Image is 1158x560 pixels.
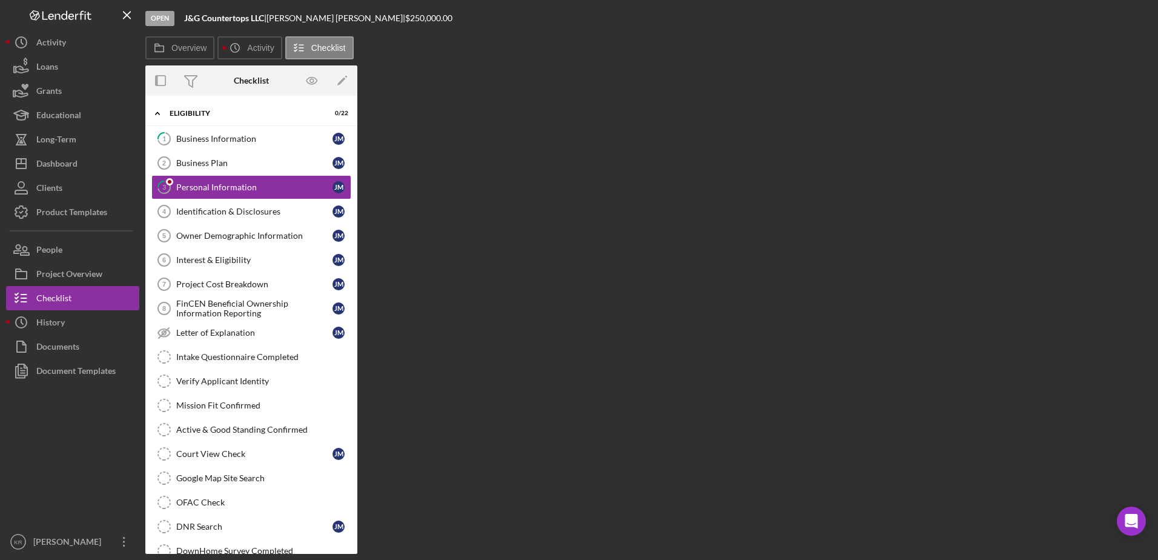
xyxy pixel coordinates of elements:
[171,43,207,53] label: Overview
[36,30,66,58] div: Activity
[6,530,139,554] button: KR[PERSON_NAME]
[162,135,166,142] tspan: 1
[30,530,109,557] div: [PERSON_NAME]
[333,448,345,460] div: J M
[162,256,166,264] tspan: 6
[326,110,348,117] div: 0 / 22
[162,159,166,167] tspan: 2
[36,152,78,179] div: Dashboard
[184,13,266,23] div: |
[176,352,351,362] div: Intake Questionnaire Completed
[176,158,333,168] div: Business Plan
[333,521,345,533] div: J M
[285,36,354,59] button: Checklist
[36,176,62,203] div: Clients
[6,262,139,286] a: Project Overview
[162,183,166,191] tspan: 3
[333,230,345,242] div: J M
[151,175,351,199] a: 3Personal InformationJM
[176,207,333,216] div: Identification & Disclosures
[176,255,333,265] div: Interest & Eligibility
[6,176,139,200] button: Clients
[36,238,62,265] div: People
[151,321,351,345] a: Letter of ExplanationJM
[6,30,139,55] button: Activity
[162,208,167,215] tspan: 4
[266,13,405,23] div: [PERSON_NAME] [PERSON_NAME] |
[151,296,351,321] a: 8FinCEN Beneficial Ownership Information ReportingJM
[176,134,333,144] div: Business Information
[333,181,345,193] div: J M
[151,224,351,248] a: 5Owner Demographic InformationJM
[1117,507,1146,536] div: Open Intercom Messenger
[151,199,351,224] a: 4Identification & DisclosuresJM
[176,231,333,241] div: Owner Demographic Information
[36,55,58,82] div: Loans
[405,13,456,23] div: $250,000.00
[36,79,62,106] div: Grants
[6,200,139,224] button: Product Templates
[311,43,346,53] label: Checklist
[162,281,166,288] tspan: 7
[176,299,333,318] div: FinCEN Beneficial Ownership Information Reporting
[151,248,351,272] a: 6Interest & EligibilityJM
[333,157,345,169] div: J M
[151,127,351,151] a: 1Business InformationJM
[176,522,333,532] div: DNR Search
[176,498,351,507] div: OFAC Check
[151,466,351,490] a: Google Map Site Search
[333,278,345,290] div: J M
[333,302,345,315] div: J M
[6,55,139,79] button: Loans
[176,376,351,386] div: Verify Applicant Identity
[36,200,107,227] div: Product Templates
[36,335,79,362] div: Documents
[333,327,345,339] div: J M
[184,13,264,23] b: J&G Countertops LLC
[145,11,174,26] div: Open
[36,359,116,386] div: Document Templates
[151,442,351,466] a: Court View CheckJM
[333,254,345,266] div: J M
[6,238,139,262] button: People
[176,473,351,483] div: Google Map Site Search
[176,546,351,556] div: DownHome Survey Completed
[176,449,333,459] div: Court View Check
[14,539,22,545] text: KR
[6,286,139,310] button: Checklist
[217,36,282,59] button: Activity
[6,335,139,359] button: Documents
[151,515,351,539] a: DNR SearchJM
[176,279,333,289] div: Project Cost Breakdown
[6,310,139,335] button: History
[6,127,139,152] button: Long-Term
[6,152,139,176] button: Dashboard
[151,393,351,418] a: Mission Fit Confirmed
[333,205,345,218] div: J M
[176,182,333,192] div: Personal Information
[6,103,139,127] a: Educational
[162,305,166,312] tspan: 8
[36,262,102,289] div: Project Overview
[151,369,351,393] a: Verify Applicant Identity
[36,286,71,313] div: Checklist
[234,76,269,85] div: Checklist
[36,310,65,338] div: History
[176,328,333,338] div: Letter of Explanation
[6,79,139,103] button: Grants
[6,359,139,383] button: Document Templates
[176,425,351,435] div: Active & Good Standing Confirmed
[36,103,81,130] div: Educational
[333,133,345,145] div: J M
